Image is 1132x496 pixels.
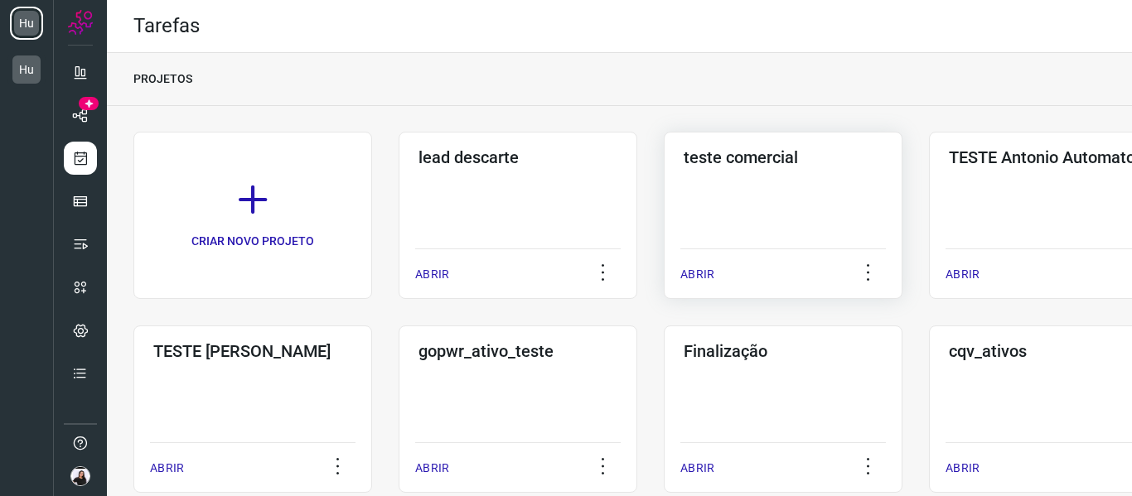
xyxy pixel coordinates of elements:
[418,341,617,361] h3: gopwr_ativo_teste
[191,233,314,250] p: CRIAR NOVO PROJETO
[150,460,184,477] p: ABRIR
[684,147,883,167] h3: teste comercial
[153,341,352,361] h3: TESTE [PERSON_NAME]
[10,53,43,86] li: Hu
[415,266,449,283] p: ABRIR
[684,341,883,361] h3: Finalização
[946,460,980,477] p: ABRIR
[68,10,93,35] img: Logo
[946,266,980,283] p: ABRIR
[10,7,43,40] li: Hu
[133,70,192,88] p: PROJETOS
[680,266,714,283] p: ABRIR
[70,466,90,486] img: 662d8b14c1de322ee1c7fc7bf9a9ccae.jpeg
[680,460,714,477] p: ABRIR
[418,147,617,167] h3: lead descarte
[415,460,449,477] p: ABRIR
[133,14,200,38] h2: Tarefas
